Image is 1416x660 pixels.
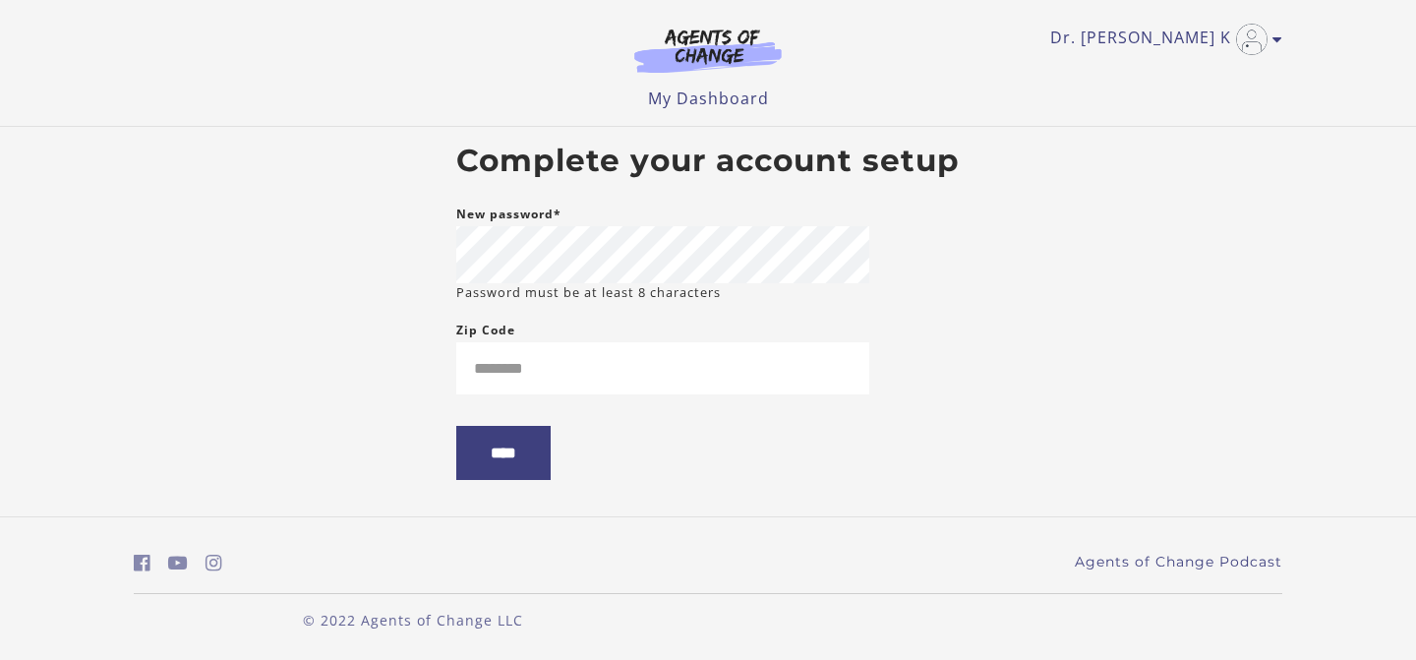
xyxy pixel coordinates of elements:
[168,549,188,577] a: https://www.youtube.com/c/AgentsofChangeTestPrepbyMeaganMitchell (Open in a new window)
[648,88,769,109] a: My Dashboard
[456,319,515,342] label: Zip Code
[206,549,222,577] a: https://www.instagram.com/agentsofchangeprep/ (Open in a new window)
[456,203,561,226] label: New password*
[206,554,222,572] i: https://www.instagram.com/agentsofchangeprep/ (Open in a new window)
[456,283,721,302] small: Password must be at least 8 characters
[134,549,150,577] a: https://www.facebook.com/groups/aswbtestprep (Open in a new window)
[134,554,150,572] i: https://www.facebook.com/groups/aswbtestprep (Open in a new window)
[1050,24,1272,55] a: Toggle menu
[456,143,960,180] h2: Complete your account setup
[1075,552,1282,572] a: Agents of Change Podcast
[134,610,692,630] p: © 2022 Agents of Change LLC
[614,28,802,73] img: Agents of Change Logo
[168,554,188,572] i: https://www.youtube.com/c/AgentsofChangeTestPrepbyMeaganMitchell (Open in a new window)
